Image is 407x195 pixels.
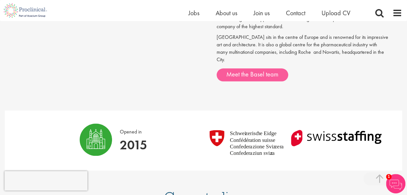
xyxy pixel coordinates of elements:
p: 2015 [120,136,147,154]
a: Upload CV [322,9,350,17]
a: About us [216,9,237,17]
span: 1 [386,174,391,179]
a: Join us [254,9,270,17]
iframe: reCAPTCHA [5,171,87,190]
img: Chatbot [386,174,405,193]
a: Jobs [188,9,199,17]
a: Meet the Basel team [217,68,288,81]
p: Opened in [120,123,147,136]
img: swissstaffing_logo_cmyk.png [287,130,385,146]
p: [GEOGRAPHIC_DATA] sits in the centre of Europe and is renowned for its impressive art and archite... [217,34,388,63]
img: SECO%20logo.svg [206,130,287,156]
img: Basel icon [80,123,112,156]
a: Contact [286,9,305,17]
